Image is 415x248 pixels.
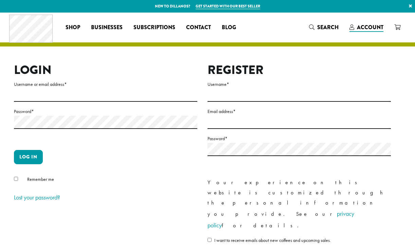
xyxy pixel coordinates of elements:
[91,23,123,32] span: Businesses
[14,107,197,116] label: Password
[207,238,212,242] input: I want to receive emails about new coffees and upcoming sales.
[357,23,383,31] span: Account
[207,210,354,229] a: privacy policy
[14,150,43,164] button: Log in
[196,3,260,9] a: Get started with our best seller
[207,107,391,116] label: Email address
[14,80,197,89] label: Username or email address
[66,23,80,32] span: Shop
[317,23,339,31] span: Search
[214,237,331,243] span: I want to receive emails about new coffees and upcoming sales.
[14,63,197,77] h2: Login
[207,177,391,231] p: Your experience on this website is customized through the personal information you provide. See o...
[207,80,391,89] label: Username
[133,23,175,32] span: Subscriptions
[207,134,391,143] label: Password
[222,23,236,32] span: Blog
[304,22,344,33] a: Search
[207,63,391,77] h2: Register
[27,176,54,182] span: Remember me
[14,193,60,201] a: Lost your password?
[60,22,86,33] a: Shop
[186,23,211,32] span: Contact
